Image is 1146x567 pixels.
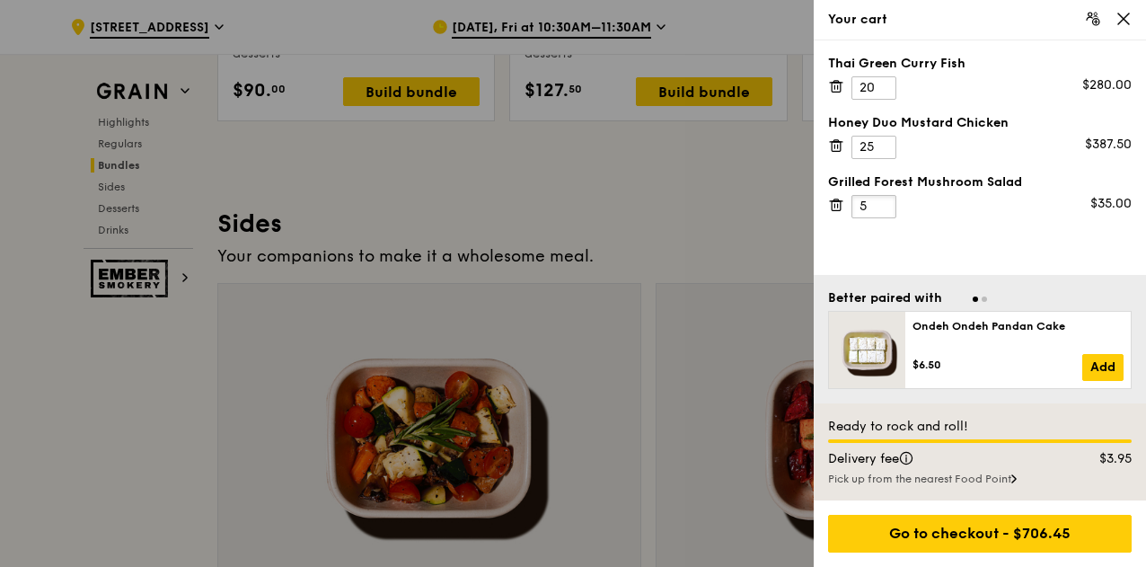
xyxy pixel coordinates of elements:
div: Ondeh Ondeh Pandan Cake [912,319,1124,333]
div: Thai Green Curry Fish [828,55,1132,73]
div: Your cart [828,11,1132,29]
div: $387.50 [1085,136,1132,154]
div: $280.00 [1082,76,1132,94]
a: Add [1082,354,1124,381]
div: Go to checkout - $706.45 [828,515,1132,553]
span: Go to slide 1 [973,297,978,302]
span: Go to slide 2 [982,297,987,302]
div: Grilled Forest Mushroom Salad [828,173,1132,191]
div: $35.00 [1090,195,1132,213]
div: Honey Duo Mustard Chicken [828,114,1132,132]
div: Ready to rock and roll! [828,418,1132,436]
div: $3.95 [1062,450,1143,468]
div: Pick up from the nearest Food Point [828,472,1132,486]
div: Delivery fee [817,450,1062,468]
div: $6.50 [912,358,1082,372]
div: Better paired with [828,289,942,307]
